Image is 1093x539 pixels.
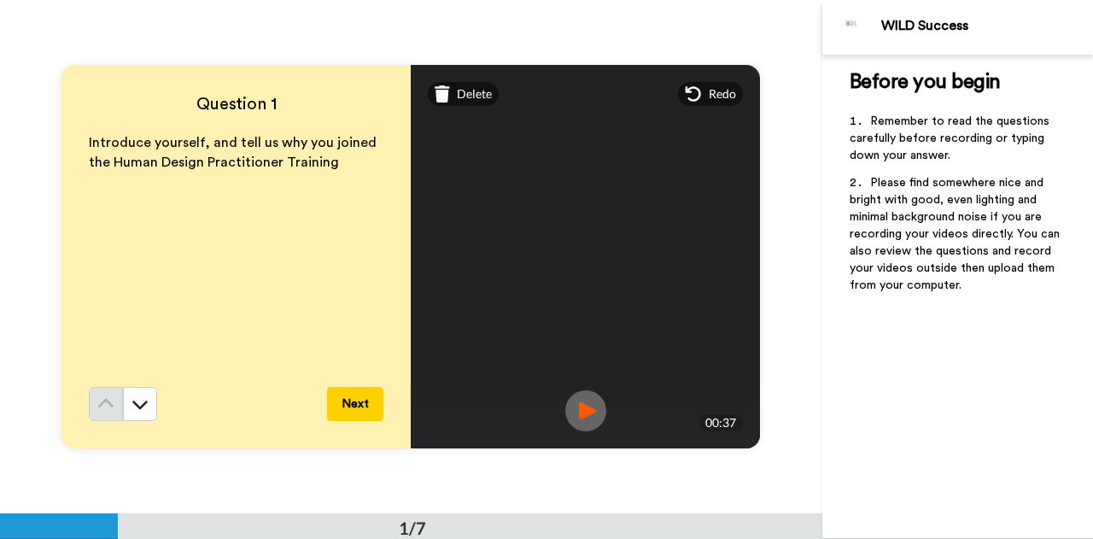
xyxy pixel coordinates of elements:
[428,82,499,106] div: Delete
[565,390,606,431] img: ic_record_play.svg
[881,18,1092,34] div: WILD Success
[850,72,1001,92] span: Before you begin
[850,177,1063,291] span: Please find somewhere nice and bright with good, even lighting and minimal background noise if yo...
[89,136,380,169] span: Introduce yourself, and tell us why you joined the Human Design Practitioner Training
[698,414,743,431] div: 00:37
[850,115,1053,161] span: Remember to read the questions carefully before recording or typing down your answer.
[89,92,383,116] h4: Question 1
[327,387,383,421] button: Next
[457,85,492,103] span: Delete
[678,82,743,106] div: Redo
[832,7,873,48] img: Profile Image
[709,85,736,103] span: Redo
